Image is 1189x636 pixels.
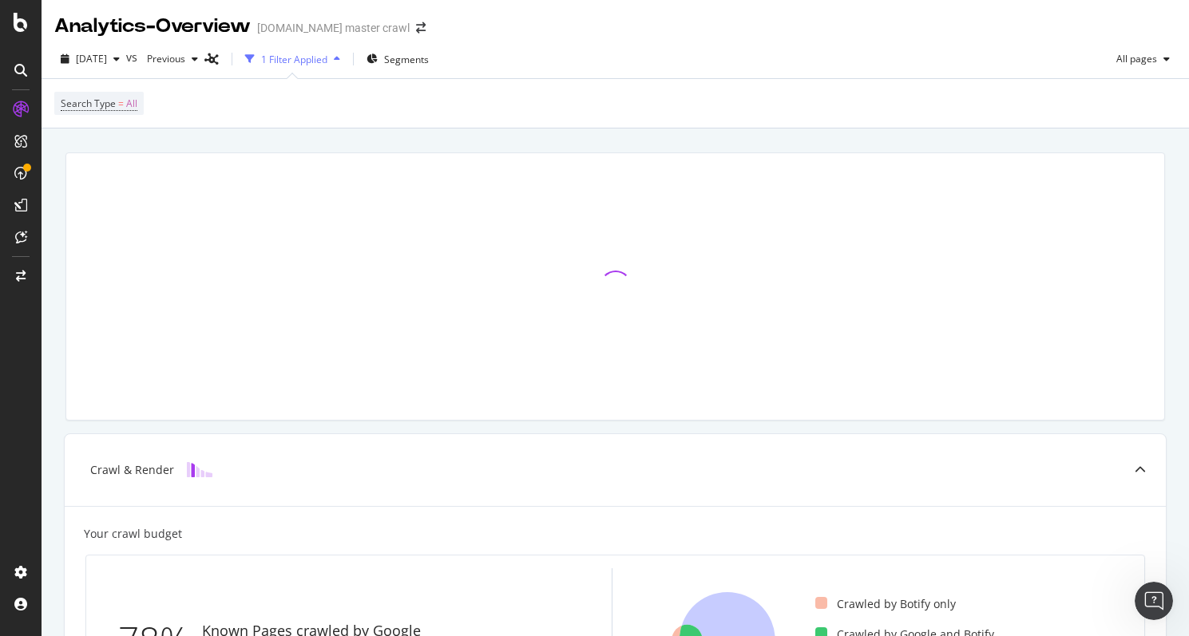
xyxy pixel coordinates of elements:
[118,97,124,110] span: =
[141,46,204,72] button: Previous
[126,49,141,65] span: vs
[416,22,426,34] div: arrow-right-arrow-left
[90,462,174,478] div: Crawl & Render
[187,462,212,477] img: block-icon
[261,53,327,66] div: 1 Filter Applied
[84,526,182,542] div: Your crawl budget
[815,596,956,612] div: Crawled by Botify only
[1110,52,1157,65] span: All pages
[126,93,137,115] span: All
[54,46,126,72] button: [DATE]
[141,52,185,65] span: Previous
[54,13,251,40] div: Analytics - Overview
[76,52,107,65] span: 2025 Sep. 22nd
[1135,582,1173,620] iframe: Intercom live chat
[1110,46,1176,72] button: All pages
[360,46,435,72] button: Segments
[239,46,347,72] button: 1 Filter Applied
[384,53,429,66] span: Segments
[61,97,116,110] span: Search Type
[257,20,410,36] div: [DOMAIN_NAME] master crawl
